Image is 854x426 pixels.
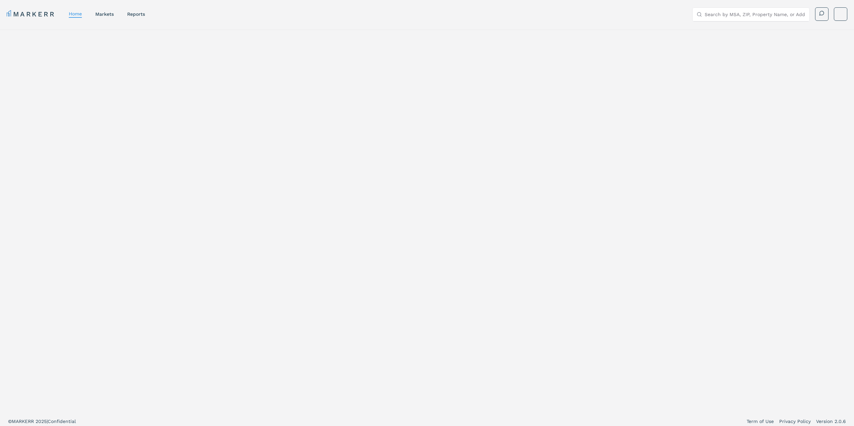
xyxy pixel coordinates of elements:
a: reports [127,11,145,17]
a: Version 2.0.6 [816,418,846,425]
span: © [8,419,12,424]
span: 2025 | [36,419,48,424]
input: Search by MSA, ZIP, Property Name, or Address [705,8,805,21]
a: markets [95,11,114,17]
a: MARKERR [7,9,55,19]
a: Privacy Policy [779,418,811,425]
span: MARKERR [12,419,36,424]
a: Term of Use [747,418,774,425]
a: home [69,11,82,16]
span: Confidential [48,419,76,424]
